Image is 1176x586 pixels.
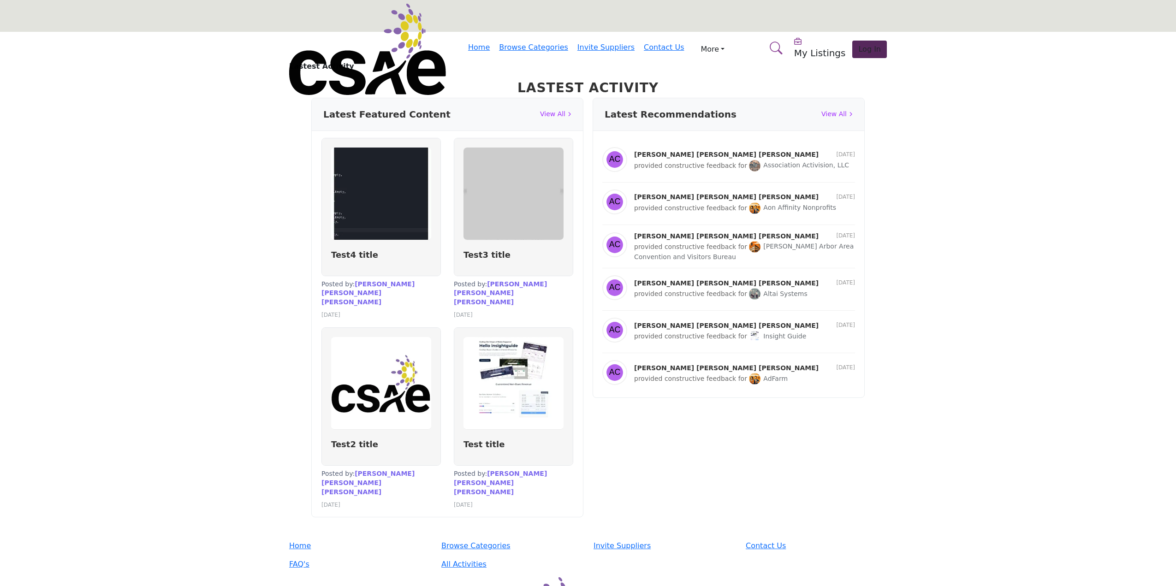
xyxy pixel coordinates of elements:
p: Posted by: [321,469,441,497]
strong: [PERSON_NAME] [PERSON_NAME] [PERSON_NAME] [634,150,819,159]
a: Test3 title [463,250,511,260]
a: Home [289,540,430,551]
a: More [693,42,732,57]
img: Test2 title [331,337,431,429]
img: José Alfredo Castro Salazar [602,232,627,257]
img: José Alfredo Castro Salazar [602,318,627,343]
span: [DATE] [836,151,855,159]
strong: [PERSON_NAME] [PERSON_NAME] [PERSON_NAME] [634,364,819,372]
h5: My Listings [794,47,846,59]
span: provided constructive feedback for [634,332,747,340]
img: Test4 title [331,148,431,240]
span: [DATE] [321,502,340,508]
img: José Alfredo Castro Salazar [602,360,627,385]
strong: [PERSON_NAME] [PERSON_NAME] [PERSON_NAME] [454,280,547,306]
strong: [PERSON_NAME] [PERSON_NAME] [PERSON_NAME] [634,193,819,201]
span: provided constructive feedback for [634,161,747,169]
a: View All [540,109,571,119]
span: provided constructive feedback for [634,243,747,250]
span: [DATE] [321,312,340,318]
img: Altai Systems [749,288,760,300]
img: AdFarm [749,373,760,385]
strong: [PERSON_NAME] [PERSON_NAME] [PERSON_NAME] [454,470,547,495]
img: José Alfredo Castro Salazar [602,189,627,214]
strong: [PERSON_NAME] [PERSON_NAME] [PERSON_NAME] [321,280,415,306]
a: Association Activision, LLC [749,161,849,169]
img: Association Activision, LLC [749,160,760,172]
a: Invite Suppliers [577,43,635,52]
span: [DATE] [836,364,855,372]
a: Home [468,43,490,52]
a: Browse Categories [441,540,582,551]
p: Posted by: [454,469,573,497]
a: Browse Categories [499,43,568,52]
strong: [PERSON_NAME] [PERSON_NAME] [PERSON_NAME] [634,321,819,330]
a: AdFarm [749,375,788,382]
a: Altai Systems [749,290,807,297]
img: Test title [463,337,564,429]
span: provided constructive feedback for [634,290,747,297]
a: [PERSON_NAME] Arbor Area Convention and Visitors Bureau [634,243,854,260]
a: Contact Us [746,540,887,551]
img: Site Logo [289,4,446,95]
a: FAQ's [289,559,430,570]
span: [DATE] [836,322,855,329]
span: [DATE] [836,194,855,201]
img: Insight Guide [749,331,760,342]
span: [DATE] [836,279,855,287]
img: Test3 title [463,148,564,240]
span: [DATE] [836,232,855,240]
a: Test4 title [331,250,378,260]
a: All Activities [441,559,582,570]
p: Posted by: [321,280,441,307]
a: Invite Suppliers [594,540,735,551]
h3: Latest Recommendations [605,107,736,121]
strong: [PERSON_NAME] [PERSON_NAME] [PERSON_NAME] [634,279,819,287]
a: Search [760,36,789,60]
button: Log In [852,41,887,58]
a: View All [821,109,853,119]
img: José Alfredo Castro Salazar [602,147,627,172]
img: José Alfredo Castro Salazar [602,275,627,300]
a: Contact Us [644,43,684,52]
span: provided constructive feedback for [634,204,747,211]
a: Insight Guide [749,332,806,340]
a: Aon Affinity Nonprofits [749,204,836,211]
h3: Latest Featured Content [323,107,451,121]
div: My Listings [794,36,846,59]
span: [DATE] [454,502,473,508]
img: Aon Affinity Nonprofits [749,202,760,214]
img: Ann Arbor Area Convention and Visitors Bureau [749,241,760,253]
span: Log In [858,45,881,53]
span: [DATE] [454,312,473,318]
strong: [PERSON_NAME] [PERSON_NAME] [PERSON_NAME] [634,232,819,240]
a: Test2 title [331,439,378,449]
strong: [PERSON_NAME] [PERSON_NAME] [PERSON_NAME] [321,470,415,495]
p: Posted by: [454,280,573,307]
span: provided constructive feedback for [634,375,747,382]
a: Test title [463,439,505,449]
